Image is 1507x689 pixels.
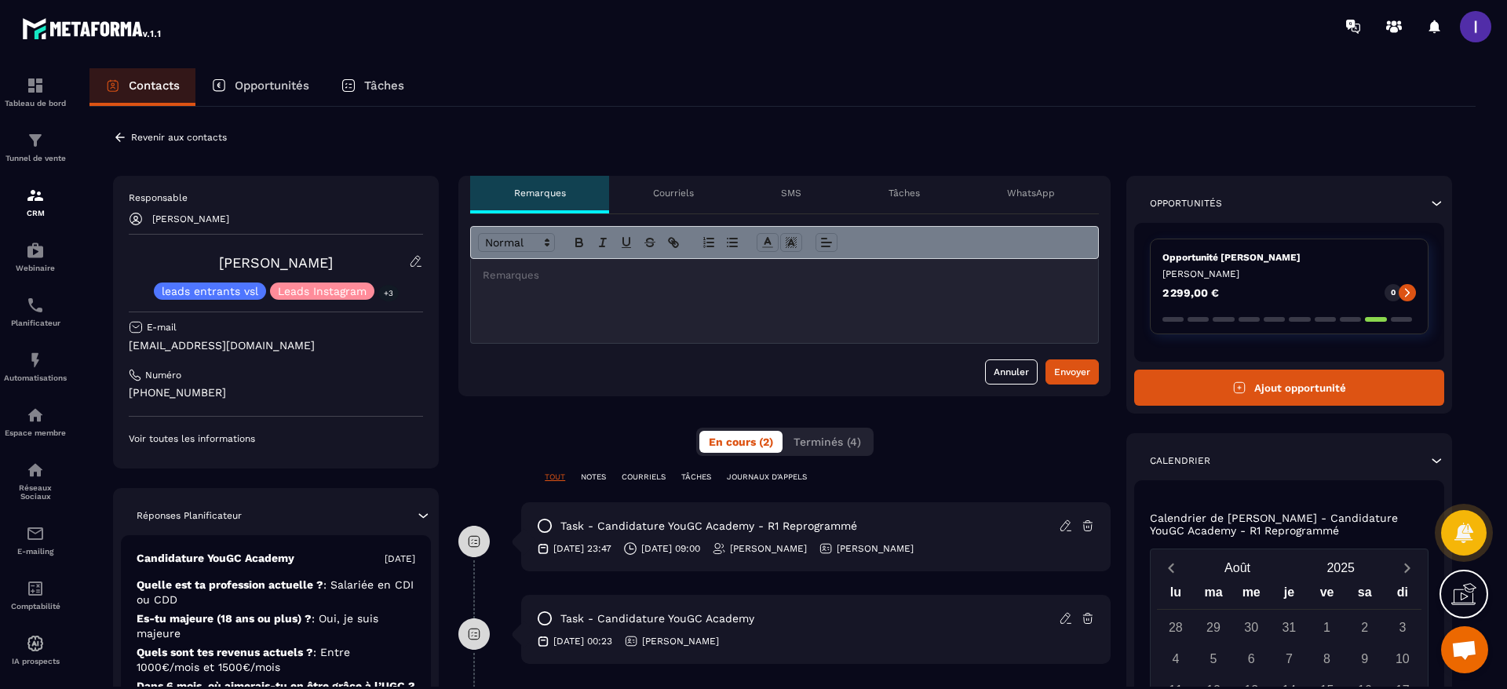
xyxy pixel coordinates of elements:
[4,602,67,611] p: Comptabilité
[129,191,423,204] p: Responsable
[1134,370,1444,406] button: Ajout opportunité
[4,284,67,339] a: schedulerschedulerPlanificateur
[129,432,423,445] p: Voir toutes les informations
[1162,614,1189,641] div: 28
[581,472,606,483] p: NOTES
[145,369,181,381] p: Numéro
[794,436,861,448] span: Terminés (4)
[1392,557,1421,578] button: Next month
[1232,581,1270,609] div: me
[378,285,399,301] p: +3
[4,339,67,394] a: automationsautomationsAutomatisations
[89,68,195,106] a: Contacts
[784,431,870,453] button: Terminés (4)
[26,406,45,425] img: automations
[4,209,67,217] p: CRM
[985,359,1038,385] button: Annuler
[1162,645,1189,673] div: 4
[1384,581,1421,609] div: di
[727,472,807,483] p: JOURNAUX D'APPELS
[4,319,67,327] p: Planificateur
[653,187,694,199] p: Courriels
[4,174,67,229] a: formationformationCRM
[837,542,914,555] p: [PERSON_NAME]
[1186,554,1290,581] button: Open months overlay
[26,579,45,598] img: accountant
[385,552,415,565] p: [DATE]
[553,542,611,555] p: [DATE] 23:47
[4,512,67,567] a: emailemailE-mailing
[129,338,423,353] p: [EMAIL_ADDRESS][DOMAIN_NAME]
[4,394,67,449] a: automationsautomationsEspace membre
[4,64,67,119] a: formationformationTableau de bord
[152,213,229,224] p: [PERSON_NAME]
[641,542,700,555] p: [DATE] 09:00
[560,519,857,534] p: task - Candidature YouGC Academy - R1 Reprogrammé
[1238,614,1265,641] div: 30
[4,428,67,437] p: Espace membre
[219,254,333,271] a: [PERSON_NAME]
[642,635,719,647] p: [PERSON_NAME]
[26,241,45,260] img: automations
[26,351,45,370] img: automations
[325,68,420,106] a: Tâches
[1351,614,1378,641] div: 2
[4,567,67,622] a: accountantaccountantComptabilité
[1346,581,1384,609] div: sa
[1157,581,1195,609] div: lu
[1313,645,1341,673] div: 8
[162,286,258,297] p: leads entrants vsl
[4,374,67,382] p: Automatisations
[4,547,67,556] p: E-mailing
[26,76,45,95] img: formation
[4,483,67,501] p: Réseaux Sociaux
[278,286,367,297] p: Leads Instagram
[26,634,45,653] img: automations
[4,99,67,108] p: Tableau de bord
[1162,268,1416,280] p: [PERSON_NAME]
[4,229,67,284] a: automationsautomationsWebinaire
[1045,359,1099,385] button: Envoyer
[1441,626,1488,673] a: Ouvrir le chat
[364,78,404,93] p: Tâches
[699,431,783,453] button: En cours (2)
[129,385,423,400] p: [PHONE_NUMBER]
[1270,581,1308,609] div: je
[26,131,45,150] img: formation
[1150,197,1222,210] p: Opportunités
[1157,557,1186,578] button: Previous month
[129,78,180,93] p: Contacts
[1195,581,1232,609] div: ma
[4,657,67,665] p: IA prospects
[1054,364,1090,380] div: Envoyer
[26,296,45,315] img: scheduler
[1162,251,1416,264] p: Opportunité [PERSON_NAME]
[26,461,45,479] img: social-network
[147,321,177,334] p: E-mail
[1308,581,1345,609] div: ve
[560,611,754,626] p: task - Candidature YouGC Academy
[137,509,242,522] p: Réponses Planificateur
[4,119,67,174] a: formationformationTunnel de vente
[137,551,294,566] p: Candidature YouGC Academy
[1391,287,1396,298] p: 0
[1275,614,1303,641] div: 31
[545,472,565,483] p: TOUT
[1238,645,1265,673] div: 6
[1313,614,1341,641] div: 1
[1388,645,1416,673] div: 10
[4,264,67,272] p: Webinaire
[195,68,325,106] a: Opportunités
[730,542,807,555] p: [PERSON_NAME]
[1351,645,1378,673] div: 9
[1200,645,1228,673] div: 5
[1388,614,1416,641] div: 3
[622,472,666,483] p: COURRIELS
[781,187,801,199] p: SMS
[131,132,227,143] p: Revenir aux contacts
[22,14,163,42] img: logo
[553,635,612,647] p: [DATE] 00:23
[1150,454,1210,467] p: Calendrier
[137,578,415,607] p: Quelle est ta profession actuelle ?
[137,645,415,675] p: Quels sont tes revenus actuels ?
